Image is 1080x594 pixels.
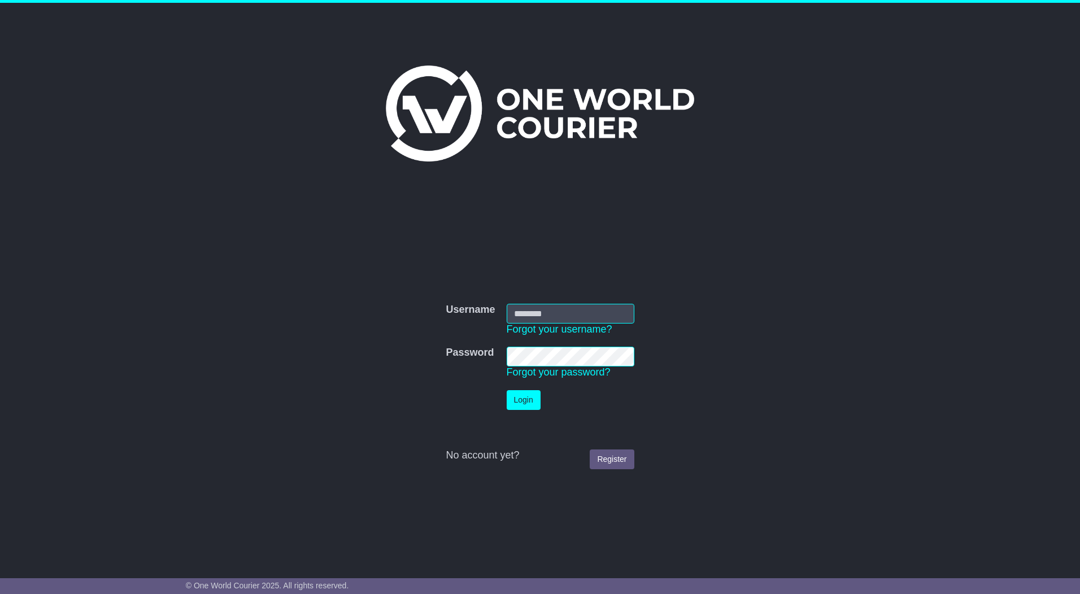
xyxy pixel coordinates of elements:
a: Forgot your password? [507,366,611,378]
div: No account yet? [446,449,634,462]
span: © One World Courier 2025. All rights reserved. [186,581,349,590]
img: One World [386,65,694,161]
button: Login [507,390,541,410]
a: Forgot your username? [507,324,612,335]
label: Username [446,304,495,316]
label: Password [446,347,494,359]
a: Register [590,449,634,469]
